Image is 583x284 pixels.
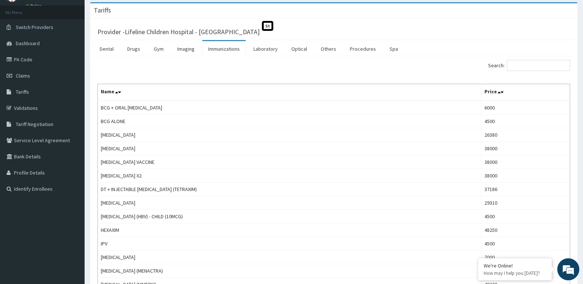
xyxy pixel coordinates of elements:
[16,40,40,47] span: Dashboard
[481,251,570,264] td: 7000
[98,210,481,223] td: [MEDICAL_DATA] (HBV) - CHILD (10MCG)
[121,41,146,57] a: Drugs
[98,169,481,183] td: [MEDICAL_DATA] X2
[121,4,138,21] div: Minimize live chat window
[16,24,53,30] span: Switch Providers
[285,41,313,57] a: Optical
[97,29,260,35] h3: Provider - Lifeline Children Hospital - [GEOGRAPHIC_DATA]
[94,41,120,57] a: Dental
[98,115,481,128] td: BCG ALONE
[488,60,570,71] label: Search:
[481,101,570,115] td: 6000
[481,155,570,169] td: 38000
[16,89,29,95] span: Tariffs
[481,223,570,237] td: 48250
[171,41,200,57] a: Imaging
[202,41,246,57] a: Immunizations
[481,237,570,251] td: 4500
[98,223,481,237] td: HEXAXIM
[98,251,481,264] td: [MEDICAL_DATA]
[484,262,546,269] div: We're Online!
[481,210,570,223] td: 4500
[481,115,570,128] td: 4500
[14,37,30,55] img: d_794563401_company_1708531726252_794563401
[98,128,481,142] td: [MEDICAL_DATA]
[148,41,170,57] a: Gym
[38,41,124,51] div: Chat with us now
[26,3,43,8] a: Online
[16,121,53,127] span: Tariff Negotiation
[98,237,481,251] td: IPV
[98,155,481,169] td: [MEDICAL_DATA] VACCINE
[507,60,570,71] input: Search:
[98,183,481,196] td: DT + INJECTABLE [MEDICAL_DATA] (TETRAXIM)
[98,84,481,101] th: Name
[94,7,111,14] h3: Tariffs
[384,41,404,57] a: Spa
[481,196,570,210] td: 29310
[16,72,30,79] span: Claims
[484,270,546,276] p: How may I help you today?
[344,41,382,57] a: Procedures
[481,84,570,101] th: Price
[98,101,481,115] td: BCG + ORAL [MEDICAL_DATA]
[248,41,284,57] a: Laboratory
[481,183,570,196] td: 37186
[43,93,102,167] span: We're online!
[481,128,570,142] td: 26380
[98,142,481,155] td: [MEDICAL_DATA]
[98,264,481,278] td: [MEDICAL_DATA] (MENACTRA)
[262,21,273,31] span: St
[481,169,570,183] td: 38000
[98,196,481,210] td: [MEDICAL_DATA]
[315,41,342,57] a: Others
[4,201,140,226] textarea: Type your message and hit 'Enter'
[481,142,570,155] td: 38000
